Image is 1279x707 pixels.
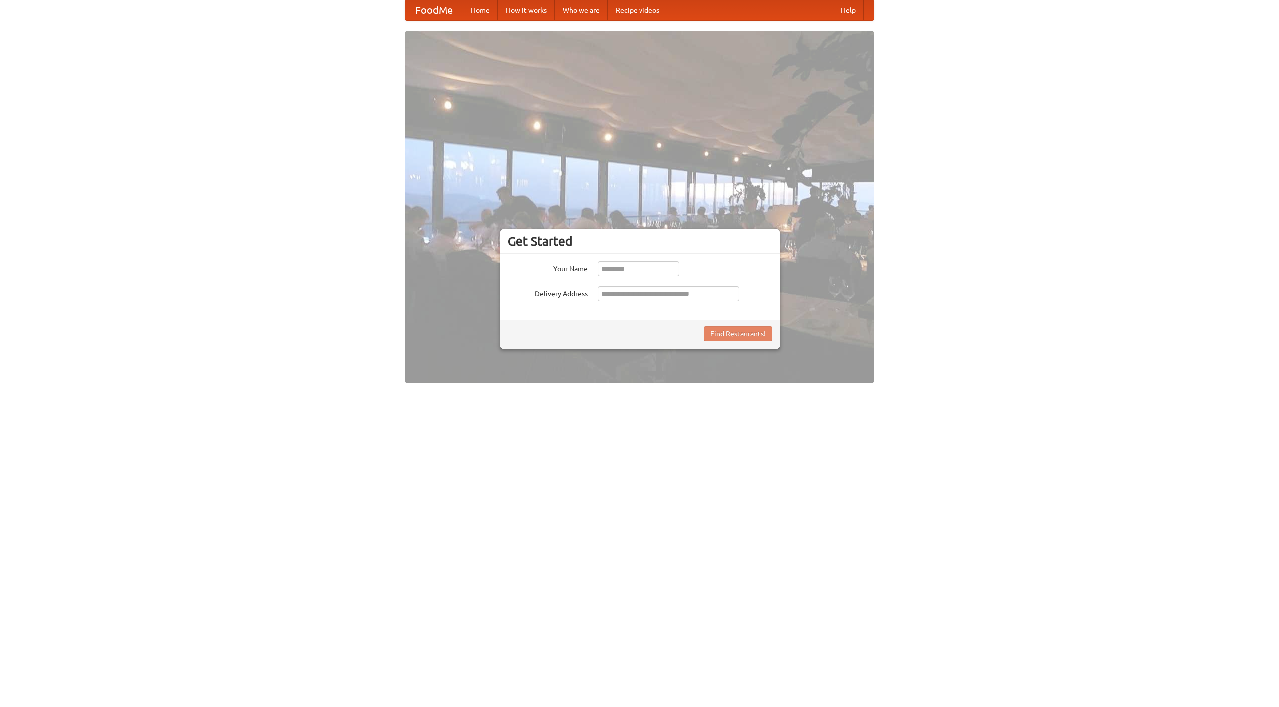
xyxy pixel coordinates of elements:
a: Who we are [555,0,608,20]
label: Delivery Address [508,286,588,299]
a: How it works [498,0,555,20]
button: Find Restaurants! [704,326,772,341]
a: Home [463,0,498,20]
a: Help [833,0,864,20]
label: Your Name [508,261,588,274]
a: Recipe videos [608,0,667,20]
a: FoodMe [405,0,463,20]
h3: Get Started [508,234,772,249]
